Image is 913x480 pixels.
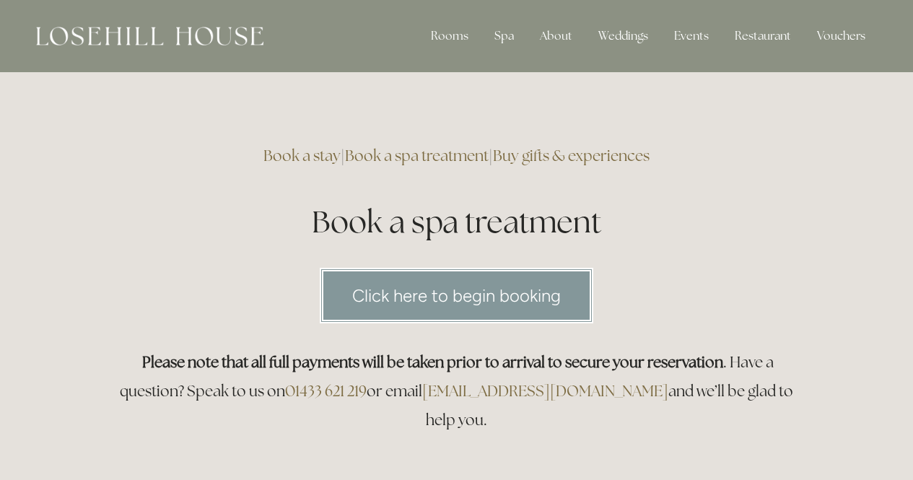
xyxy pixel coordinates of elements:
[345,146,489,165] a: Book a spa treatment
[419,22,480,51] div: Rooms
[36,27,263,45] img: Losehill House
[285,381,367,401] a: 01433 621 219
[528,22,584,51] div: About
[483,22,525,51] div: Spa
[587,22,660,51] div: Weddings
[263,146,341,165] a: Book a stay
[112,348,802,435] h3: . Have a question? Speak to us on or email and we’ll be glad to help you.
[142,352,723,372] strong: Please note that all full payments will be taken prior to arrival to secure your reservation
[320,268,593,323] a: Click here to begin booking
[112,141,802,170] h3: | |
[493,146,650,165] a: Buy gifts & experiences
[422,381,668,401] a: [EMAIL_ADDRESS][DOMAIN_NAME]
[112,201,802,243] h1: Book a spa treatment
[805,22,877,51] a: Vouchers
[663,22,720,51] div: Events
[723,22,803,51] div: Restaurant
